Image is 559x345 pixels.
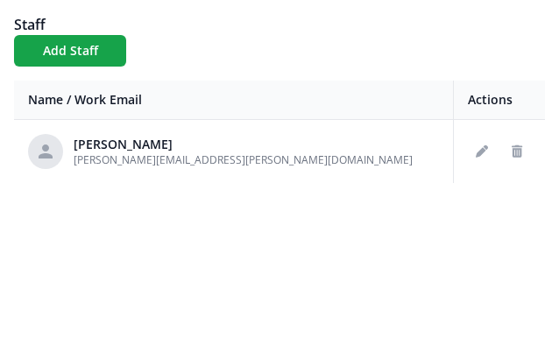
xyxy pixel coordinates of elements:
th: Name / Work Email [14,81,454,120]
button: Edit staff [468,137,496,165]
button: Add Staff [14,35,126,67]
th: Actions [454,81,546,120]
button: Delete staff [503,137,531,165]
span: [PERSON_NAME][EMAIL_ADDRESS][PERSON_NAME][DOMAIN_NAME] [74,152,413,167]
div: [PERSON_NAME] [74,136,413,153]
h1: Staff [14,14,545,35]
